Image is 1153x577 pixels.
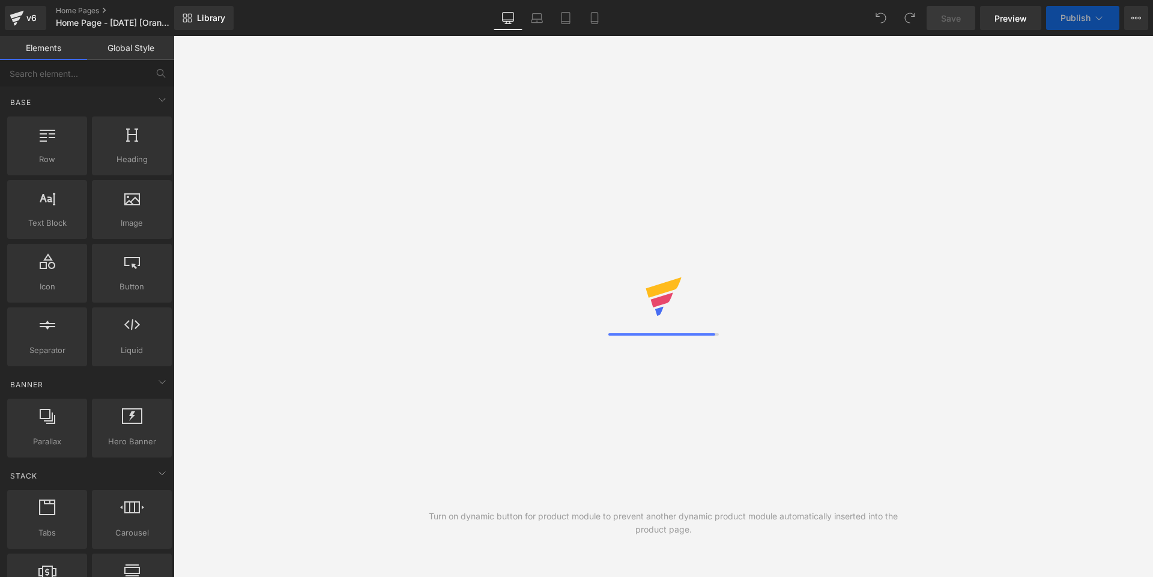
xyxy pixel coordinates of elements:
a: v6 [5,6,46,30]
span: Home Page - [DATE] [Orange v2] [56,18,171,28]
span: Publish [1061,13,1091,23]
div: v6 [24,10,39,26]
button: Undo [869,6,893,30]
span: Banner [9,379,44,390]
button: More [1124,6,1148,30]
span: Stack [9,470,38,482]
span: Parallax [11,435,83,448]
a: Mobile [580,6,609,30]
a: Home Pages [56,6,194,16]
span: Library [197,13,225,23]
div: Turn on dynamic button for product module to prevent another dynamic product module automatically... [419,510,909,536]
span: Hero Banner [95,435,168,448]
span: Row [11,153,83,166]
span: Liquid [95,344,168,357]
span: Separator [11,344,83,357]
span: Button [95,280,168,293]
span: Tabs [11,527,83,539]
a: Laptop [522,6,551,30]
a: Global Style [87,36,174,60]
span: Icon [11,280,83,293]
span: Text Block [11,217,83,229]
button: Publish [1046,6,1119,30]
button: Redo [898,6,922,30]
span: Image [95,217,168,229]
a: Preview [980,6,1041,30]
span: Save [941,12,961,25]
a: Desktop [494,6,522,30]
span: Heading [95,153,168,166]
a: Tablet [551,6,580,30]
span: Base [9,97,32,108]
a: New Library [174,6,234,30]
span: Preview [994,12,1027,25]
span: Carousel [95,527,168,539]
